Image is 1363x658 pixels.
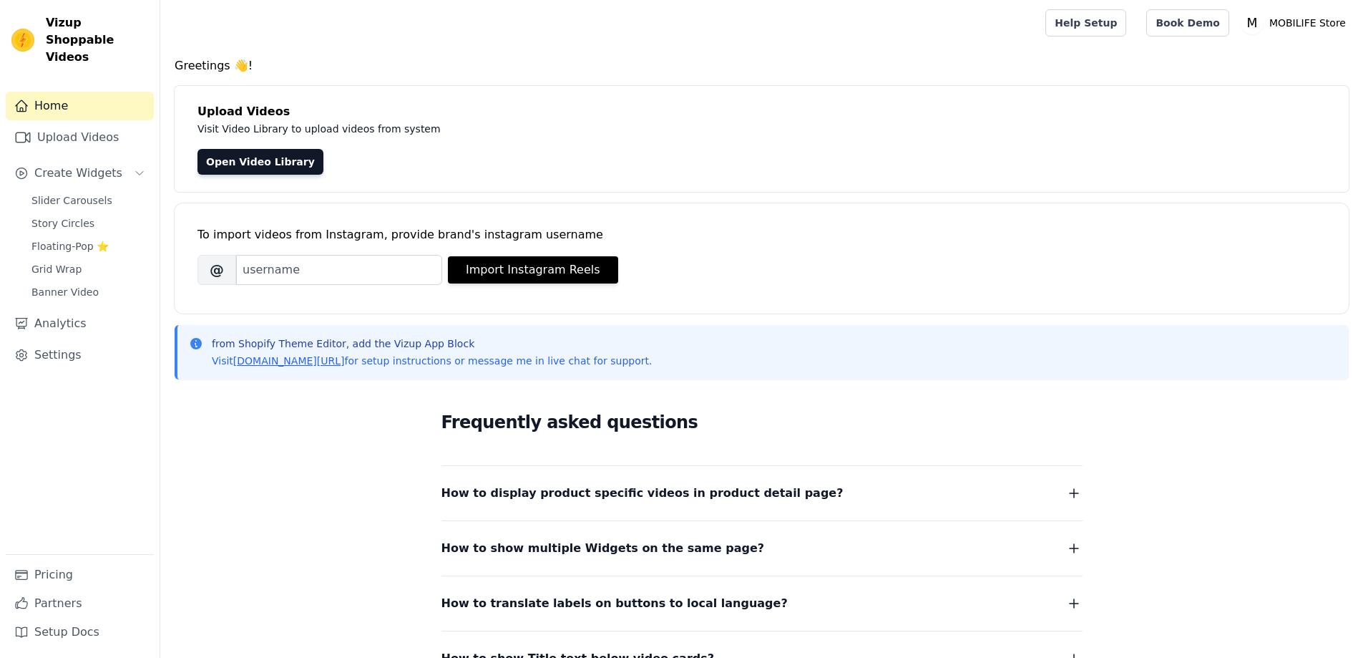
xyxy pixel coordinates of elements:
[6,341,154,369] a: Settings
[197,255,236,285] span: @
[233,355,345,367] a: [DOMAIN_NAME][URL]
[11,29,34,52] img: Vizup
[23,259,154,279] a: Grid Wrap
[441,538,765,558] span: How to show multiple Widgets on the same page?
[1246,16,1257,30] text: M
[34,165,122,182] span: Create Widgets
[441,538,1083,558] button: How to show multiple Widgets on the same page?
[31,216,94,231] span: Story Circles
[6,309,154,338] a: Analytics
[46,14,148,66] span: Vizup Shoppable Videos
[6,159,154,188] button: Create Widgets
[197,149,323,175] a: Open Video Library
[236,255,442,285] input: username
[1146,9,1228,37] a: Book Demo
[23,282,154,302] a: Banner Video
[441,408,1083,437] h2: Frequently asked questions
[441,483,1083,503] button: How to display product specific videos in product detail page?
[441,594,788,614] span: How to translate labels on buttons to local language?
[6,589,154,618] a: Partners
[197,103,1326,120] h4: Upload Videos
[1264,10,1352,36] p: MOBILIFE Store
[1241,10,1352,36] button: M MOBILIFE Store
[1045,9,1126,37] a: Help Setup
[23,190,154,211] a: Slider Carousels
[31,262,82,276] span: Grid Wrap
[6,123,154,152] a: Upload Videos
[441,483,844,503] span: How to display product specific videos in product detail page?
[6,92,154,120] a: Home
[23,236,154,256] a: Floating-Pop ⭐
[6,618,154,647] a: Setup Docs
[31,193,112,208] span: Slider Carousels
[441,594,1083,614] button: How to translate labels on buttons to local language?
[175,57,1349,74] h4: Greetings 👋!
[23,213,154,233] a: Story Circles
[448,256,618,284] button: Import Instagram Reels
[31,285,99,299] span: Banner Video
[197,120,839,137] p: Visit Video Library to upload videos from system
[6,561,154,589] a: Pricing
[212,337,652,351] p: from Shopify Theme Editor, add the Vizup App Block
[197,226,1326,243] div: To import videos from Instagram, provide brand's instagram username
[31,239,109,253] span: Floating-Pop ⭐
[212,354,652,368] p: Visit for setup instructions or message me in live chat for support.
